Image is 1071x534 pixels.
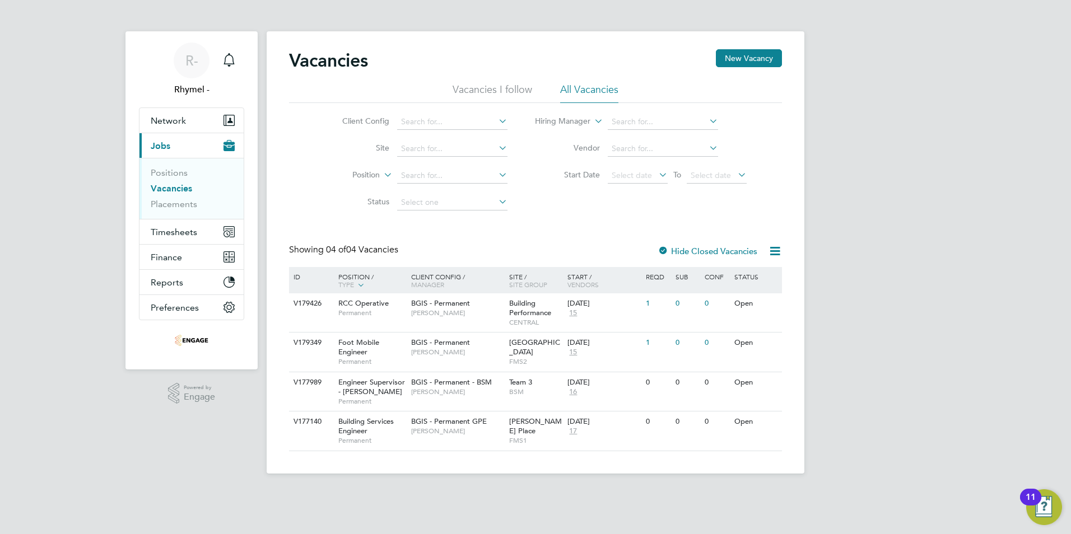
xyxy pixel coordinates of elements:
[509,318,562,327] span: CENTRAL
[702,293,731,314] div: 0
[185,53,198,68] span: R-
[151,227,197,237] span: Timesheets
[151,140,170,151] span: Jobs
[151,183,192,194] a: Vacancies
[139,219,244,244] button: Timesheets
[691,170,731,180] span: Select date
[139,43,244,96] a: R-Rhymel -
[643,411,672,432] div: 0
[291,293,330,314] div: V179426
[325,116,389,126] label: Client Config
[643,372,672,393] div: 0
[168,383,216,404] a: Powered byEngage
[184,383,215,392] span: Powered by
[151,199,197,209] a: Placements
[139,83,244,96] span: Rhymel -
[151,252,182,263] span: Finance
[509,416,562,435] span: [PERSON_NAME] Place
[151,115,186,126] span: Network
[673,332,702,353] div: 0
[673,267,702,286] div: Sub
[397,141,507,157] input: Search for...
[702,332,731,353] div: 0
[608,114,718,130] input: Search for...
[453,83,532,103] li: Vacancies I follow
[732,372,780,393] div: Open
[139,295,244,320] button: Preferences
[535,143,600,153] label: Vendor
[567,427,579,436] span: 17
[658,246,757,256] label: Hide Closed Vacancies
[291,267,330,286] div: ID
[397,114,507,130] input: Search for...
[506,267,565,294] div: Site /
[560,83,618,103] li: All Vacancies
[289,244,401,256] div: Showing
[643,293,672,314] div: 1
[338,338,379,357] span: Foot Mobile Engineer
[411,427,504,435] span: [PERSON_NAME]
[291,411,330,432] div: V177140
[139,270,244,294] button: Reports
[509,280,547,289] span: Site Group
[291,332,330,353] div: V179349
[612,170,652,180] span: Select date
[673,372,702,393] div: 0
[643,267,672,286] div: Reqd
[411,280,444,289] span: Manager
[338,357,406,366] span: Permanent
[673,293,702,314] div: 0
[567,308,579,318] span: 15
[411,416,487,426] span: BGIS - Permanent GPE
[608,141,718,157] input: Search for...
[184,392,215,402] span: Engage
[338,280,354,289] span: Type
[330,267,408,295] div: Position /
[670,167,684,182] span: To
[732,411,780,432] div: Open
[408,267,506,294] div: Client Config /
[567,299,640,308] div: [DATE]
[567,387,579,397] span: 16
[509,387,562,396] span: BSM
[526,116,590,127] label: Hiring Manager
[411,338,470,347] span: BGIS - Permanent
[139,133,244,158] button: Jobs
[567,280,599,289] span: Vendors
[509,298,551,317] span: Building Performance
[289,49,368,72] h2: Vacancies
[325,143,389,153] label: Site
[509,357,562,366] span: FMS2
[411,377,492,387] span: BGIS - Permanent - BSM
[338,298,389,308] span: RCC Operative
[338,397,406,406] span: Permanent
[338,436,406,445] span: Permanent
[139,331,244,349] a: Go to home page
[151,167,188,178] a: Positions
[175,331,208,349] img: thrivesw-logo-retina.png
[338,377,405,396] span: Engineer Supervisor - [PERSON_NAME]
[411,387,504,396] span: [PERSON_NAME]
[732,332,780,353] div: Open
[702,411,731,432] div: 0
[151,302,199,313] span: Preferences
[315,170,380,181] label: Position
[716,49,782,67] button: New Vacancy
[411,298,470,308] span: BGIS - Permanent
[567,417,640,427] div: [DATE]
[732,293,780,314] div: Open
[125,31,258,369] nav: Main navigation
[567,338,640,348] div: [DATE]
[509,436,562,445] span: FMS1
[326,244,398,255] span: 04 Vacancies
[151,277,183,288] span: Reports
[732,267,780,286] div: Status
[673,411,702,432] div: 0
[411,308,504,317] span: [PERSON_NAME]
[567,348,579,357] span: 15
[535,170,600,180] label: Start Date
[139,108,244,133] button: Network
[509,377,532,387] span: Team 3
[411,348,504,357] span: [PERSON_NAME]
[509,338,560,357] span: [GEOGRAPHIC_DATA]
